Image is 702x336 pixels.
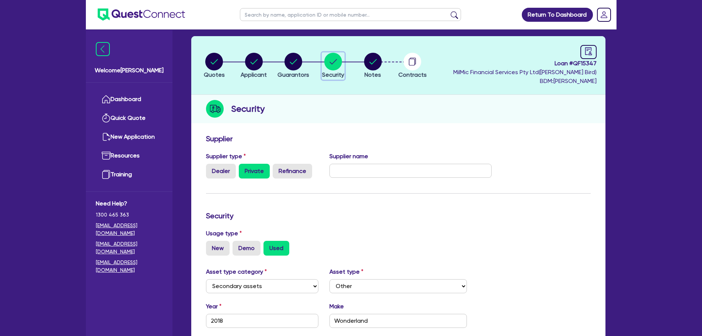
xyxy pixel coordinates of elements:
[96,42,110,56] img: icon-menu-close
[96,199,163,208] span: Need Help?
[102,114,111,122] img: quick-quote
[364,52,382,80] button: Notes
[102,132,111,141] img: new-application
[453,77,597,86] span: BDM: [PERSON_NAME]
[96,211,163,219] span: 1300 465 363
[240,8,461,21] input: Search by name, application ID or mobile number...
[96,109,163,128] a: Quick Quote
[453,59,597,68] span: Loan # QF15347
[453,69,597,76] span: MilMic Financial Services Pty Ltd ( [PERSON_NAME] Bird )
[96,259,163,274] a: [EMAIL_ADDRESS][DOMAIN_NAME]
[206,164,236,179] label: Dealer
[239,164,270,179] label: Private
[594,5,614,24] a: Dropdown toggle
[102,151,111,160] img: resources
[398,71,427,78] span: Contracts
[98,8,185,21] img: quest-connect-logo-blue
[96,90,163,109] a: Dashboard
[322,71,344,78] span: Security
[329,302,344,311] label: Make
[102,170,111,179] img: training
[273,164,312,179] label: Refinance
[96,165,163,184] a: Training
[277,52,310,80] button: Guarantors
[96,222,163,237] a: [EMAIL_ADDRESS][DOMAIN_NAME]
[233,241,261,256] label: Demo
[203,52,225,80] button: Quotes
[206,241,230,256] label: New
[206,100,224,118] img: step-icon
[95,66,164,75] span: Welcome [PERSON_NAME]
[584,47,593,55] span: audit
[364,71,381,78] span: Notes
[329,152,368,161] label: Supplier name
[96,128,163,146] a: New Application
[263,241,289,256] label: Used
[240,52,267,80] button: Applicant
[96,240,163,256] a: [EMAIL_ADDRESS][DOMAIN_NAME]
[580,45,597,59] a: audit
[206,302,221,311] label: Year
[204,71,225,78] span: Quotes
[322,52,345,80] button: Security
[96,146,163,165] a: Resources
[231,102,265,115] h2: Security
[206,211,591,220] h3: Security
[522,8,593,22] a: Return To Dashboard
[398,52,427,80] button: Contracts
[206,152,246,161] label: Supplier type
[329,267,363,276] label: Asset type
[206,229,242,238] label: Usage type
[277,71,309,78] span: Guarantors
[206,267,267,276] label: Asset type category
[206,134,591,143] h3: Supplier
[241,71,267,78] span: Applicant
